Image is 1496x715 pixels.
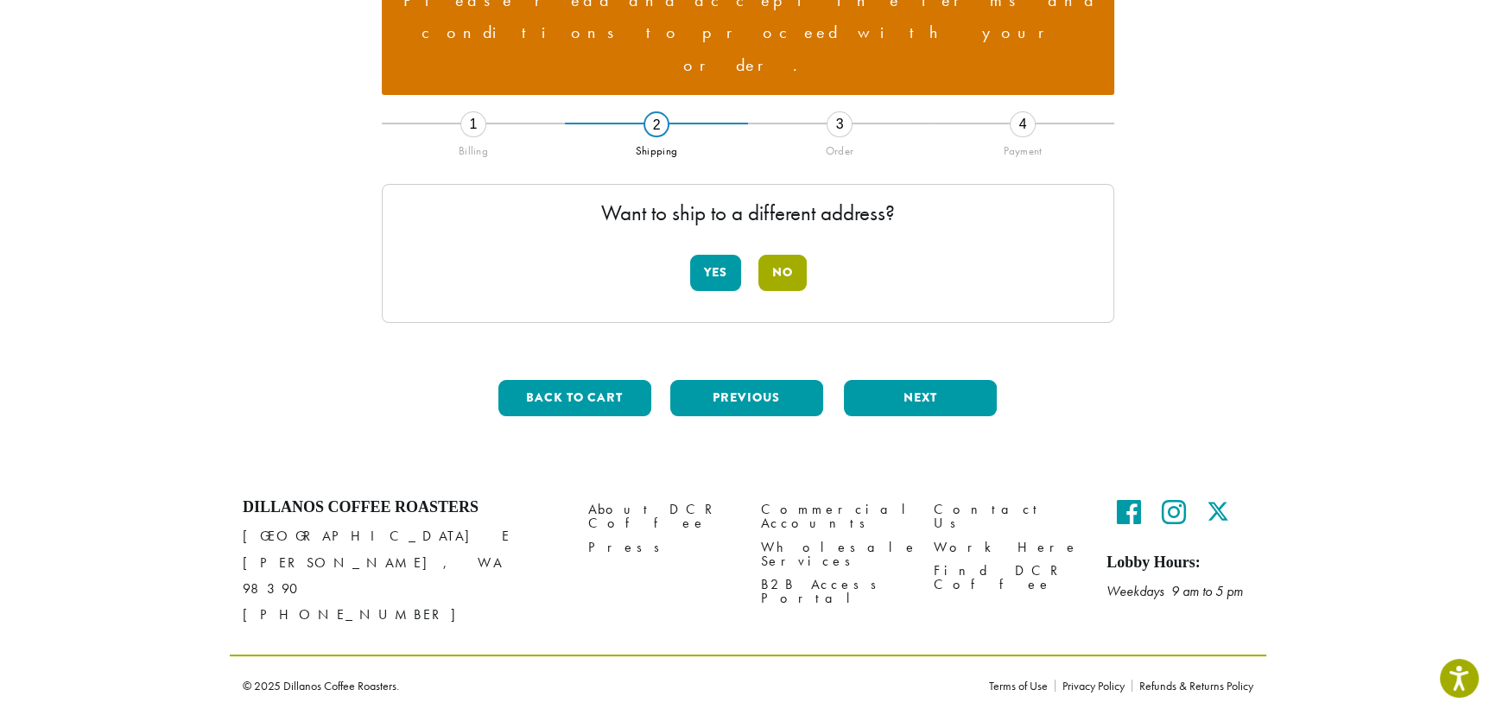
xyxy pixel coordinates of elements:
h5: Lobby Hours: [1106,554,1253,573]
div: 4 [1010,111,1036,137]
div: Billing [382,137,565,158]
button: Next [844,380,997,416]
div: 1 [460,111,486,137]
p: [GEOGRAPHIC_DATA] E [PERSON_NAME], WA 98390 [PHONE_NUMBER] [243,523,562,627]
div: Payment [931,137,1114,158]
a: B2B Access Portal [761,573,908,610]
div: 2 [643,111,669,137]
p: Want to ship to a different address? [400,202,1096,224]
button: No [758,255,807,291]
a: Privacy Policy [1055,680,1132,692]
a: Press [588,535,735,559]
button: Yes [690,255,741,291]
button: Back to cart [498,380,651,416]
a: Commercial Accounts [761,498,908,535]
a: Terms of Use [989,680,1055,692]
em: Weekdays 9 am to 5 pm [1106,582,1243,600]
a: Wholesale Services [761,535,908,573]
div: Shipping [565,137,748,158]
p: © 2025 Dillanos Coffee Roasters. [243,680,963,692]
a: Refunds & Returns Policy [1132,680,1253,692]
a: Work Here [934,535,1081,559]
div: 3 [827,111,853,137]
a: Find DCR Coffee [934,559,1081,596]
button: Previous [670,380,823,416]
a: About DCR Coffee [588,498,735,535]
h4: Dillanos Coffee Roasters [243,498,562,517]
a: Contact Us [934,498,1081,535]
div: Order [748,137,931,158]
